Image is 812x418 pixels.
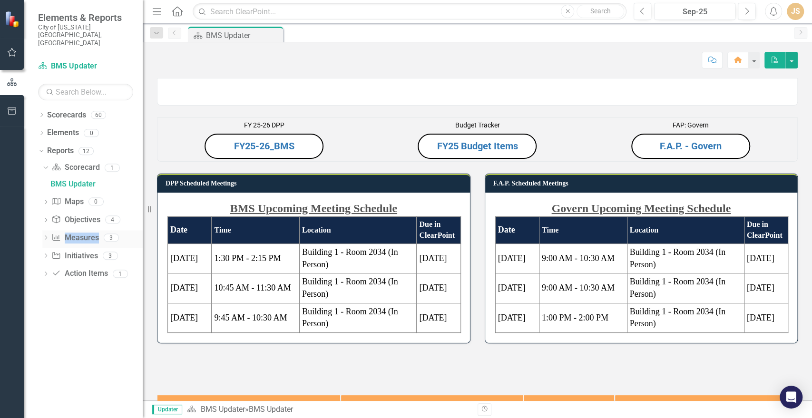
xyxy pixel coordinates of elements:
strong: Govern Upcoming Meeting Schedule [551,202,731,214]
span: Building 1 - Room 2034 (In Person) [630,307,726,329]
span: [DATE] [170,283,198,292]
span: Building 1 - Room 2034 (In Person) [302,307,398,329]
h3: F.A.P. Scheduled Meetings [493,180,793,187]
span: Search [590,7,611,15]
input: Search Below... [38,84,133,100]
div: BMS Updater [248,405,293,414]
div: » [187,404,470,415]
button: FY25 Budget Items [418,134,537,159]
span: [DATE] [419,313,447,322]
div: 1 [105,164,120,172]
span: [DATE] [170,253,198,263]
span: Updater [152,405,182,414]
span: [DATE] [498,283,526,292]
a: BMS Updater [200,405,245,414]
div: 0 [84,129,99,137]
span: [DATE] [498,313,526,322]
p: FY 25-26 DPP [160,120,368,132]
a: FY25-26_BMS [234,140,294,152]
a: BMS Updater [48,176,143,192]
span: 9:45 AM - 10:30 AM [214,313,287,322]
a: Scorecards [47,110,86,121]
button: FY25-26_BMS [205,134,323,159]
div: BMS Updater [50,180,143,188]
div: Open Intercom Messenger [780,386,802,408]
span: 9:00 AM - 10:30 AM [542,283,615,292]
span: [DATE] [747,313,774,322]
span: [DATE] [747,253,774,263]
div: Sep-25 [657,6,732,18]
h3: DPP Scheduled Meetings [166,180,465,187]
span: [DATE] [170,313,198,322]
a: FY25 Budget Items [437,140,518,152]
span: [DATE] [419,283,447,292]
span: [DATE] [419,253,447,263]
a: BMS Updater [38,61,133,72]
strong: Date [170,225,187,234]
button: Sep-25 [654,3,735,20]
button: F.A.P. - Govern [631,134,750,159]
a: Objectives [51,214,100,225]
a: Measures [51,233,98,243]
strong: Due in ClearPoint [747,220,783,239]
input: Search ClearPoint... [193,3,626,20]
span: 1:00 PM - 2:00 PM [542,313,608,322]
img: ClearPoint Strategy [5,11,21,28]
a: F.A.P. - Govern [660,140,722,152]
div: 0 [88,198,104,206]
strong: Time [542,226,558,234]
strong: Location [302,226,331,234]
div: 12 [78,147,94,155]
div: BMS Updater [206,29,281,41]
button: JS [787,3,804,20]
a: Initiatives [51,251,98,262]
div: 1 [113,270,128,278]
span: Elements & Reports [38,12,133,23]
strong: Date [498,225,515,234]
div: 4 [105,216,120,224]
span: 10:45 AM - 11:30 AM [214,283,291,292]
span: [DATE] [498,253,526,263]
strong: BMS Upcoming Meeting Schedule [230,202,397,214]
p: FAP: Govern [587,120,795,132]
span: 9:00 AM - 10:30 AM [542,253,615,263]
a: Scorecard [51,162,99,173]
p: Budget Tracker [373,120,581,132]
span: 1:30 PM - 2:15 PM [214,253,281,263]
strong: Location [630,226,658,234]
strong: Due in ClearPoint [419,220,455,239]
span: Building 1 - Room 2034 (In Person) [630,247,726,269]
span: [DATE] [747,283,774,292]
a: Elements [47,127,79,138]
strong: Time [214,226,231,234]
div: 60 [91,111,106,119]
div: 3 [103,252,118,260]
a: Action Items [51,268,108,279]
div: 3 [104,233,119,242]
a: Maps [51,196,83,207]
button: Search [577,5,624,18]
span: Building 1 - Room 2034 (In Person) [302,277,398,299]
a: Reports [47,146,74,156]
span: Building 1 - Room 2034 (In Person) [630,277,726,299]
span: Building 1 - Room 2034 (In Person) [302,247,398,269]
small: City of [US_STATE][GEOGRAPHIC_DATA], [GEOGRAPHIC_DATA] [38,23,133,47]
